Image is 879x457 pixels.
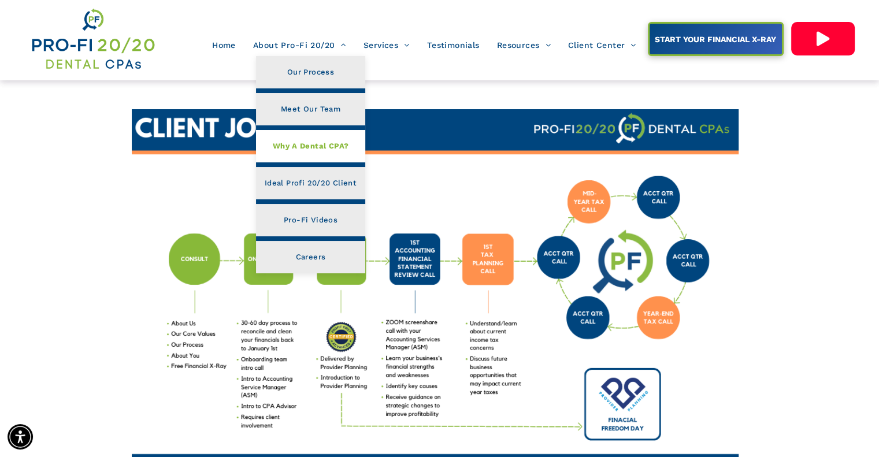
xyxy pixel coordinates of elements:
img: Get Dental CPA Consulting, Bookkeeping, & Bank Loans [30,6,155,72]
span: Meet Our Team [281,102,340,117]
span: Pro-Fi Videos [284,213,337,228]
a: START YOUR FINANCIAL X-RAY [648,22,784,56]
span: Ideal Profi 20/20 Client [265,176,357,191]
a: Testimonials [418,34,488,56]
a: Services [355,34,418,56]
a: Pro-Fi Videos [256,204,365,236]
a: Resources [488,34,559,56]
span: Our Process [287,65,334,80]
span: Why A Dental CPA? [273,139,349,154]
div: Accessibility Menu [8,424,33,449]
a: Why A Dental CPA? [256,130,365,162]
a: Our Process [256,56,365,88]
a: Meet Our Team [256,93,365,125]
span: START YOUR FINANCIAL X-RAY [651,29,780,50]
a: Home [203,34,244,56]
span: About Pro-Fi 20/20 [253,34,346,56]
a: Careers [256,241,365,273]
a: Ideal Profi 20/20 Client [256,167,365,199]
a: About Pro-Fi 20/20 [244,34,355,56]
span: Careers [296,250,326,265]
a: Client Center [559,34,645,56]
